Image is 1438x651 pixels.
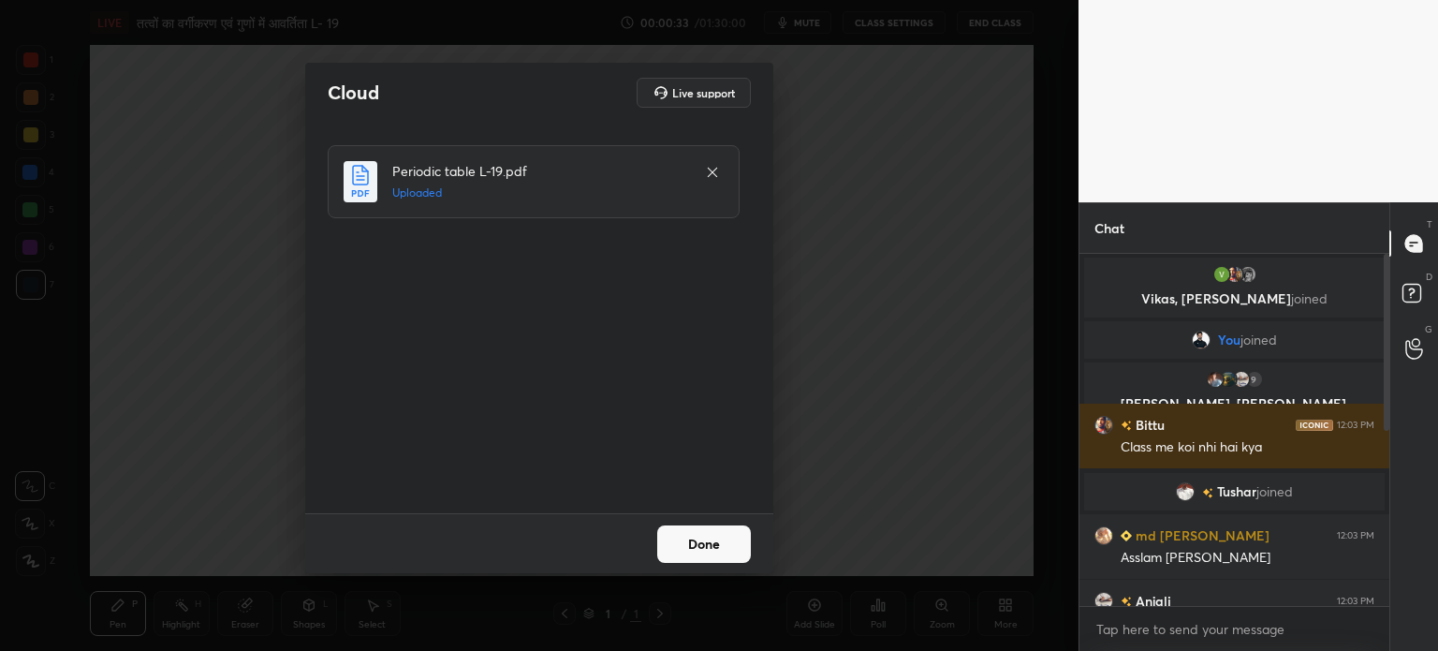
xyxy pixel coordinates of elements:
span: Tushar [1217,484,1256,499]
span: joined [1256,484,1293,499]
h5: Live support [672,87,735,98]
h5: Uploaded [392,185,686,201]
div: 9 [1245,370,1264,389]
p: G [1425,322,1432,336]
span: joined [1291,289,1328,307]
img: 2d701adf2a7247aeaa0018d173690177.jpg [1176,482,1195,501]
p: D [1426,270,1432,284]
img: 25c95ec7fae947f48010391dc9e8151a.jpg [1239,265,1257,284]
div: 12:03 PM [1337,530,1374,541]
h4: Periodic table L-19.pdf [392,161,686,181]
p: Chat [1079,203,1139,253]
button: Done [657,525,751,563]
p: Vikas, [PERSON_NAME] [1095,291,1373,306]
h6: Bittu [1132,415,1165,435]
img: no-rating-badge.077c3623.svg [1202,488,1213,498]
span: You [1218,333,1240,348]
img: 75be8c77a365489dbb0553809f470823.jpg [1192,331,1211,349]
img: 538f85efaa4e4ed58f598fe1fba48965.jpg [1094,592,1113,611]
div: grid [1079,254,1389,606]
img: 8ee7503bf88e4b82a76471287c8c4100.jpg [1219,370,1238,389]
img: Learner_Badge_beginner_1_8b307cf2a0.svg [1121,530,1132,541]
img: iconic-dark.1390631f.png [1296,420,1333,431]
div: Asslam [PERSON_NAME] [1121,549,1374,568]
p: T [1427,217,1432,231]
div: 12:03 PM [1337,420,1374,431]
h2: Cloud [328,81,379,105]
img: 538f85efaa4e4ed58f598fe1fba48965.jpg [1232,370,1251,389]
img: c2f53970d32d4c469880be445a93addf.jpg [1094,416,1113,435]
h6: Anjali [1132,591,1171,611]
span: joined [1240,333,1277,348]
div: Class me koi nhi hai kya [1121,438,1374,457]
img: no-rating-badge.077c3623.svg [1121,421,1132,431]
div: 12:03 PM [1337,596,1374,607]
img: 4be2ef48ad3d4336be811826ffd291b0.101546476_3 [1212,265,1231,284]
img: 2b237c815c374a16bfeb2c421d3abc60.jpg [1206,370,1225,389]
img: e4b036de0b364db3b12ee7692a60e28e.jpg [1094,526,1113,545]
h6: md [PERSON_NAME] [1132,525,1269,545]
img: c2f53970d32d4c469880be445a93addf.jpg [1225,265,1244,284]
p: [PERSON_NAME], [PERSON_NAME], [PERSON_NAME] [1095,396,1373,426]
img: no-rating-badge.077c3623.svg [1121,597,1132,607]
